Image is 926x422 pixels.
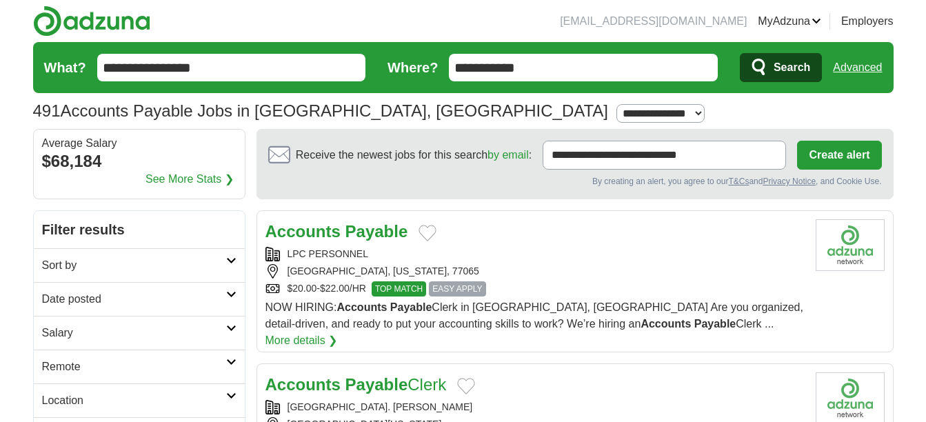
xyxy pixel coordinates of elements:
[265,332,338,349] a: More details ❯
[833,54,882,81] a: Advanced
[457,378,475,394] button: Add to favorite jobs
[797,141,881,170] button: Create alert
[34,282,245,316] a: Date posted
[429,281,485,297] span: EASY APPLY
[34,211,245,248] h2: Filter results
[560,13,747,30] li: [EMAIL_ADDRESS][DOMAIN_NAME]
[265,375,341,394] strong: Accounts
[34,350,245,383] a: Remote
[265,301,803,330] span: NOW HIRING: Clerk in [GEOGRAPHIC_DATA], [GEOGRAPHIC_DATA] Are you organized, detail-driven, and r...
[265,281,805,297] div: $20.00-$22.00/HR
[42,138,236,149] div: Average Salary
[487,149,529,161] a: by email
[34,383,245,417] a: Location
[265,264,805,279] div: [GEOGRAPHIC_DATA], [US_STATE], 77065
[419,225,436,241] button: Add to favorite jobs
[774,54,810,81] span: Search
[641,318,691,330] strong: Accounts
[372,281,426,297] span: TOP MATCH
[265,247,805,261] div: LPC PERSONNEL
[145,171,234,188] a: See More Stats ❯
[42,392,226,409] h2: Location
[345,222,408,241] strong: Payable
[816,219,885,271] img: Company logo
[694,318,736,330] strong: Payable
[42,149,236,174] div: $68,184
[758,13,821,30] a: MyAdzuna
[33,99,61,123] span: 491
[345,375,408,394] strong: Payable
[42,359,226,375] h2: Remote
[296,147,532,163] span: Receive the newest jobs for this search :
[387,57,438,78] label: Where?
[390,301,432,313] strong: Payable
[268,175,882,188] div: By creating an alert, you agree to our and , and Cookie Use.
[44,57,86,78] label: What?
[42,257,226,274] h2: Sort by
[265,222,408,241] a: Accounts Payable
[34,248,245,282] a: Sort by
[42,325,226,341] h2: Salary
[33,101,609,120] h1: Accounts Payable Jobs in [GEOGRAPHIC_DATA], [GEOGRAPHIC_DATA]
[265,375,447,394] a: Accounts PayableClerk
[728,177,749,186] a: T&Cs
[337,301,387,313] strong: Accounts
[33,6,150,37] img: Adzuna logo
[42,291,226,308] h2: Date posted
[34,316,245,350] a: Salary
[841,13,894,30] a: Employers
[763,177,816,186] a: Privacy Notice
[740,53,822,82] button: Search
[265,222,341,241] strong: Accounts
[265,400,805,414] div: [GEOGRAPHIC_DATA]. [PERSON_NAME]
